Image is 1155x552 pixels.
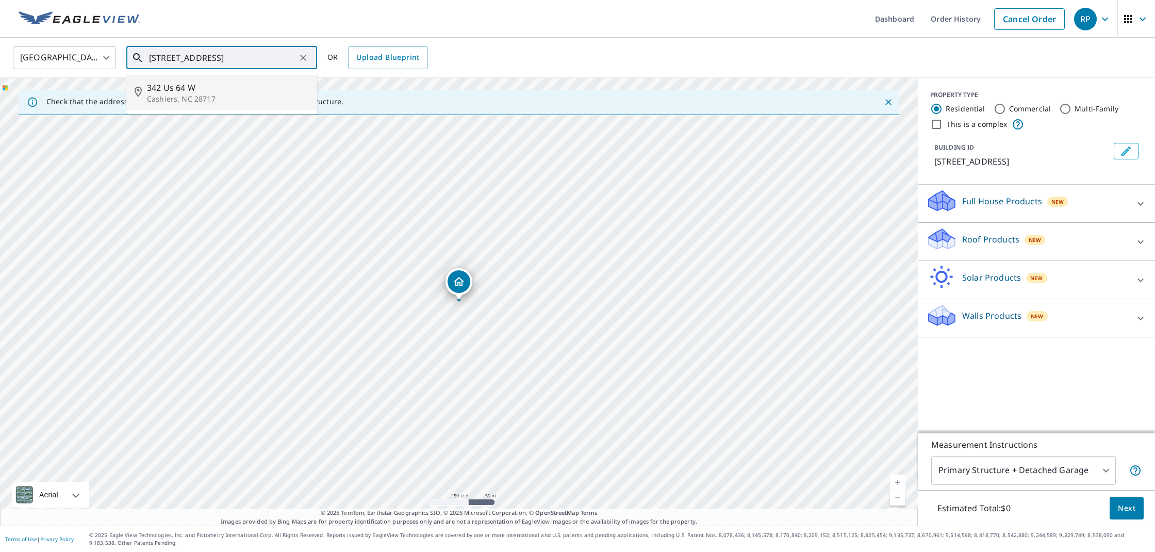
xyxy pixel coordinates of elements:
[1009,104,1051,114] label: Commercial
[1118,502,1135,515] span: Next
[5,535,37,543] a: Terms of Use
[147,94,309,104] p: Cashiers, NC 28717
[40,535,74,543] a: Privacy Policy
[962,233,1019,246] p: Roof Products
[962,195,1042,207] p: Full House Products
[962,271,1021,284] p: Solar Products
[1075,104,1118,114] label: Multi-Family
[929,497,1019,519] p: Estimated Total: $0
[149,43,296,72] input: Search by address or latitude-longitude
[1114,143,1138,159] button: Edit building 1
[13,43,116,72] div: [GEOGRAPHIC_DATA]
[1031,312,1043,320] span: New
[535,509,579,516] a: OpenStreetMap
[348,46,427,69] a: Upload Blueprint
[994,8,1065,30] a: Cancel Order
[882,95,895,109] button: Close
[1110,497,1144,520] button: Next
[946,104,985,114] label: Residential
[1051,198,1064,206] span: New
[1030,274,1043,282] span: New
[962,310,1021,322] p: Walls Products
[947,119,1008,129] label: This is a complex
[581,509,598,516] a: Terms
[89,531,1150,547] p: © 2025 Eagle View Technologies, Inc. and Pictometry International Corp. All Rights Reserved. Repo...
[1029,236,1041,244] span: New
[321,509,598,517] span: © 2025 TomTom, Earthstar Geographics SIO, © 2025 Microsoft Corporation, ©
[931,439,1142,451] p: Measurement Instructions
[926,189,1147,218] div: Full House ProductsNew
[934,143,974,152] p: BUILDING ID
[296,51,310,65] button: Clear
[931,456,1116,485] div: Primary Structure + Detached Garage
[327,46,428,69] div: OR
[1129,464,1142,477] span: Your report will include the primary structure and a detached garage if one exists.
[890,490,905,506] a: Current Level 17, Zoom Out
[1074,8,1097,30] div: RP
[5,536,74,542] p: |
[19,11,140,27] img: EV Logo
[445,268,472,300] div: Dropped pin, building 1, Residential property, 342 Us 64 W Cashiers, NC 28717
[147,82,309,94] span: 342 Us 64 W
[356,51,419,64] span: Upload Blueprint
[36,482,61,508] div: Aerial
[926,265,1147,295] div: Solar ProductsNew
[926,227,1147,256] div: Roof ProductsNew
[926,303,1147,333] div: Walls ProductsNew
[934,155,1110,168] p: [STREET_ADDRESS]
[930,90,1143,100] div: PROPERTY TYPE
[12,482,89,508] div: Aerial
[890,475,905,490] a: Current Level 17, Zoom In
[46,97,343,106] p: Check that the address is accurate, then drag the marker over the correct structure.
